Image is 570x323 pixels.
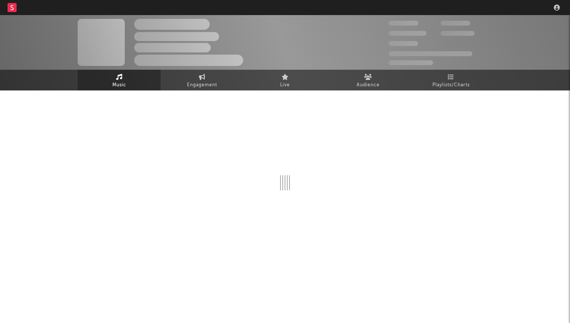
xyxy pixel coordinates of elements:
a: Playlists/Charts [409,70,492,90]
span: 50 000 000 Monthly Listeners [389,51,472,56]
span: 100 000 [441,21,470,26]
span: 50 000 000 [389,31,426,36]
span: Audience [357,81,380,90]
span: Playlists/Charts [432,81,470,90]
span: 100 000 [389,41,418,46]
span: Jump Score: 85.0 [389,60,433,65]
span: 1 000 000 [441,31,475,36]
span: 300 000 [389,21,418,26]
a: Engagement [161,70,244,90]
a: Music [78,70,161,90]
a: Audience [326,70,409,90]
span: Live [280,81,290,90]
span: Engagement [187,81,217,90]
span: Music [112,81,126,90]
a: Live [244,70,326,90]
